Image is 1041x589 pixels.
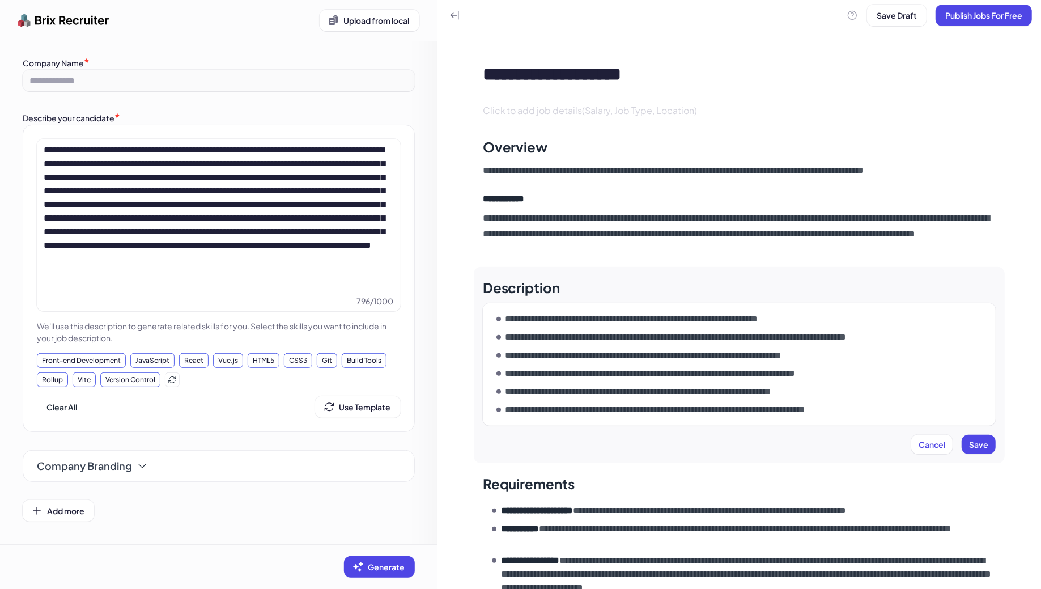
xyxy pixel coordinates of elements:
[18,9,109,32] img: logo
[37,353,126,368] div: Front-end Development
[483,138,548,156] div: Overview
[483,104,698,116] span: Click to add job details(Salary, Job Type, Location)
[100,372,160,387] div: Version Control
[37,372,68,387] div: Rollup
[23,500,94,522] button: Add more
[213,353,243,368] div: Vue.js
[945,10,1022,20] span: Publish Jobs For Free
[867,5,927,26] button: Save Draft
[23,113,114,123] label: Describe your candidate
[962,435,996,454] button: Save
[37,396,87,418] button: Clear All
[132,308,146,316] span: Tab
[344,15,410,26] span: Upload from local
[969,439,988,450] span: Save
[936,5,1032,26] button: Publish Jobs For Free
[179,353,209,368] div: React
[284,353,312,368] div: CSS3
[357,295,394,307] span: 796 / 1000
[483,278,560,296] div: Description
[339,402,391,412] span: Use Template
[342,353,386,368] div: Build Tools
[320,10,419,31] button: Upload from local
[130,353,175,368] div: JavaScript
[47,506,84,516] span: Add more
[368,562,405,572] span: Generate
[37,320,401,344] p: We'll use this description to generate related skills for you. Select the skills you want to incl...
[73,372,96,387] div: Vite
[315,396,401,418] button: Use Template
[344,556,415,578] button: Generate
[919,439,945,450] span: Cancel
[23,58,84,68] label: Company Name
[911,435,953,454] button: Cancel
[248,353,279,368] div: HTML5
[483,474,575,493] div: Requirements
[877,10,917,20] span: Save Draft
[317,353,337,368] div: Git
[37,458,132,474] span: Company Branding
[46,402,77,412] span: Clear All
